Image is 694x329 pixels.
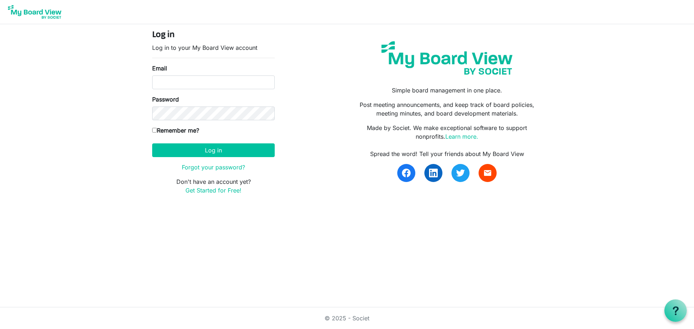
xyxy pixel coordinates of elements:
p: Post meeting announcements, and keep track of board policies, meeting minutes, and board developm... [352,100,542,118]
p: Log in to your My Board View account [152,43,275,52]
img: my-board-view-societ.svg [376,36,518,80]
h4: Log in [152,30,275,40]
label: Remember me? [152,126,199,135]
img: My Board View Logo [6,3,64,21]
a: email [479,164,497,182]
a: Forgot your password? [182,164,245,171]
a: © 2025 - Societ [325,315,369,322]
span: email [483,169,492,177]
img: twitter.svg [456,169,465,177]
div: Spread the word! Tell your friends about My Board View [352,150,542,158]
img: linkedin.svg [429,169,438,177]
p: Made by Societ. We make exceptional software to support nonprofits. [352,124,542,141]
a: Learn more. [445,133,478,140]
a: Get Started for Free! [185,187,241,194]
p: Don't have an account yet? [152,177,275,195]
img: facebook.svg [402,169,411,177]
label: Password [152,95,179,104]
p: Simple board management in one place. [352,86,542,95]
button: Log in [152,143,275,157]
label: Email [152,64,167,73]
input: Remember me? [152,128,157,133]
